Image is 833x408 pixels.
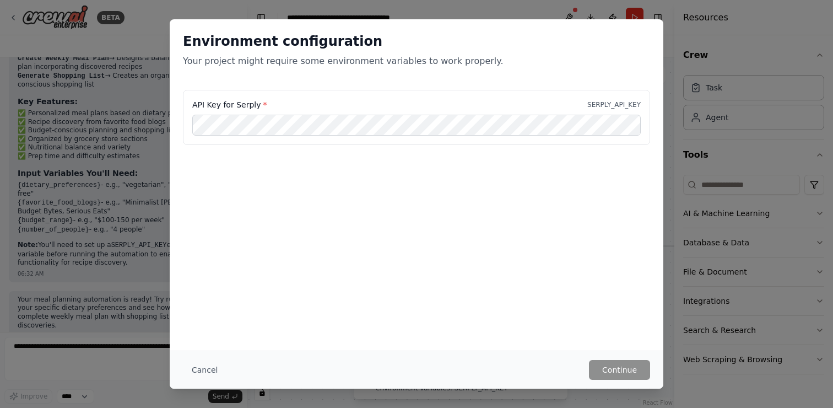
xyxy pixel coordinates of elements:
h2: Environment configuration [183,33,650,50]
p: SERPLY_API_KEY [587,100,641,109]
label: API Key for Serply [192,99,267,110]
p: Your project might require some environment variables to work properly. [183,55,650,68]
button: Continue [589,360,650,380]
button: Cancel [183,360,226,380]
